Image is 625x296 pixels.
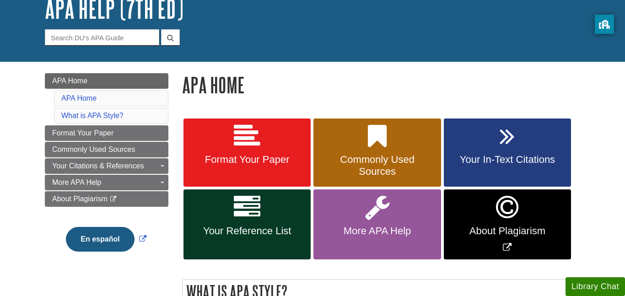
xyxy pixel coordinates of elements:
[109,196,117,202] i: This link opens in a new window
[52,145,135,153] span: Commonly Used Sources
[451,225,564,237] span: About Plagiarism
[313,118,441,187] a: Commonly Used Sources
[45,158,168,174] a: Your Citations & References
[45,125,168,141] a: Format Your Paper
[52,77,87,85] span: APA Home
[313,189,441,259] a: More APA Help
[182,73,580,97] h1: APA Home
[45,73,168,89] a: APA Home
[595,15,614,34] button: privacy banner
[52,178,101,186] span: More APA Help
[190,154,304,166] span: Format Your Paper
[183,189,311,259] a: Your Reference List
[566,277,625,296] button: Library Chat
[64,235,148,243] a: Link opens in new window
[320,154,434,178] span: Commonly Used Sources
[444,189,571,259] a: Link opens in new window
[66,227,134,252] button: En español
[190,225,304,237] span: Your Reference List
[52,162,144,170] span: Your Citations & References
[45,142,168,157] a: Commonly Used Sources
[320,225,434,237] span: More APA Help
[45,191,168,207] a: About Plagiarism
[45,73,168,267] div: Guide Page Menu
[52,195,108,203] span: About Plagiarism
[61,94,97,102] a: APA Home
[45,29,159,45] input: Search DU's APA Guide
[444,118,571,187] a: Your In-Text Citations
[45,175,168,190] a: More APA Help
[451,154,564,166] span: Your In-Text Citations
[52,129,113,137] span: Format Your Paper
[61,112,124,119] a: What is APA Style?
[183,118,311,187] a: Format Your Paper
